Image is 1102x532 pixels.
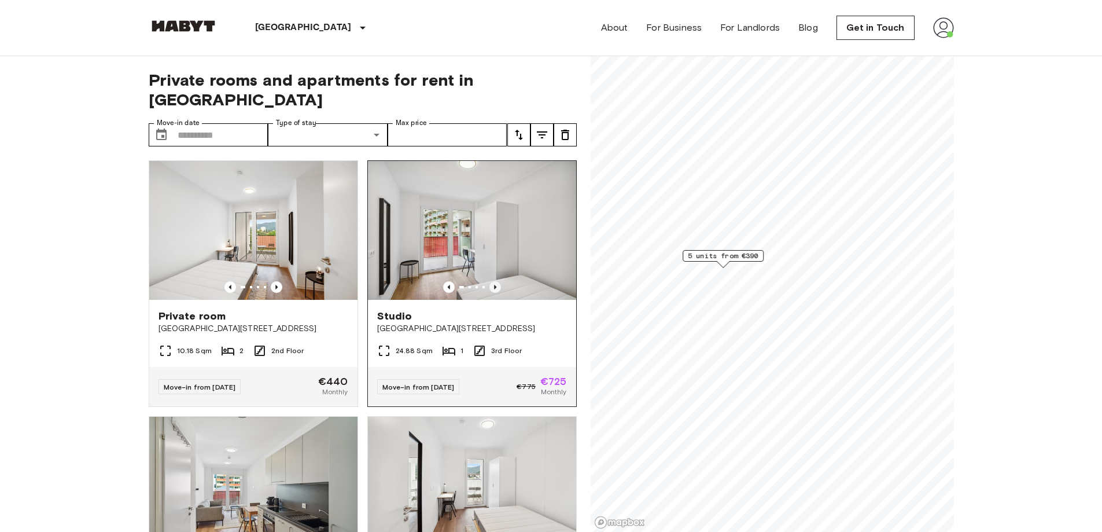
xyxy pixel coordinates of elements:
[368,161,576,300] img: Marketing picture of unit AT-21-001-055-01
[688,251,758,261] span: 5 units from €390
[396,346,433,356] span: 24.88 Sqm
[541,387,566,397] span: Monthly
[460,346,463,356] span: 1
[720,21,780,35] a: For Landlords
[601,21,628,35] a: About
[836,16,915,40] a: Get in Touch
[489,281,501,293] button: Previous image
[271,281,282,293] button: Previous image
[683,250,764,268] div: Map marker
[491,346,522,356] span: 3rd Floor
[150,123,173,146] button: Choose date
[239,346,244,356] span: 2
[164,383,236,391] span: Move-in from [DATE]
[149,70,577,109] span: Private rooms and apartments for rent in [GEOGRAPHIC_DATA]
[530,123,554,146] button: tune
[367,160,577,407] a: Marketing picture of unit AT-21-001-055-01Previous imagePrevious imageStudio[GEOGRAPHIC_DATA][STR...
[276,118,316,128] label: Type of stay
[255,21,352,35] p: [GEOGRAPHIC_DATA]
[540,376,567,387] span: €725
[159,323,348,335] span: [GEOGRAPHIC_DATA][STREET_ADDRESS]
[443,281,455,293] button: Previous image
[377,323,567,335] span: [GEOGRAPHIC_DATA][STREET_ADDRESS]
[594,516,645,529] a: Mapbox logo
[396,118,427,128] label: Max price
[157,118,200,128] label: Move-in date
[224,281,236,293] button: Previous image
[507,123,530,146] button: tune
[177,346,212,356] span: 10.18 Sqm
[798,21,818,35] a: Blog
[382,383,455,391] span: Move-in from [DATE]
[149,20,218,32] img: Habyt
[377,309,412,323] span: Studio
[159,309,226,323] span: Private room
[149,160,358,407] a: Marketing picture of unit AT-21-001-023-01Previous imagePrevious imagePrivate room[GEOGRAPHIC_DAT...
[318,376,348,387] span: €440
[322,387,348,397] span: Monthly
[933,17,954,38] img: avatar
[646,21,702,35] a: For Business
[149,161,357,300] img: Marketing picture of unit AT-21-001-023-01
[271,346,304,356] span: 2nd Floor
[554,123,577,146] button: tune
[517,381,536,392] span: €775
